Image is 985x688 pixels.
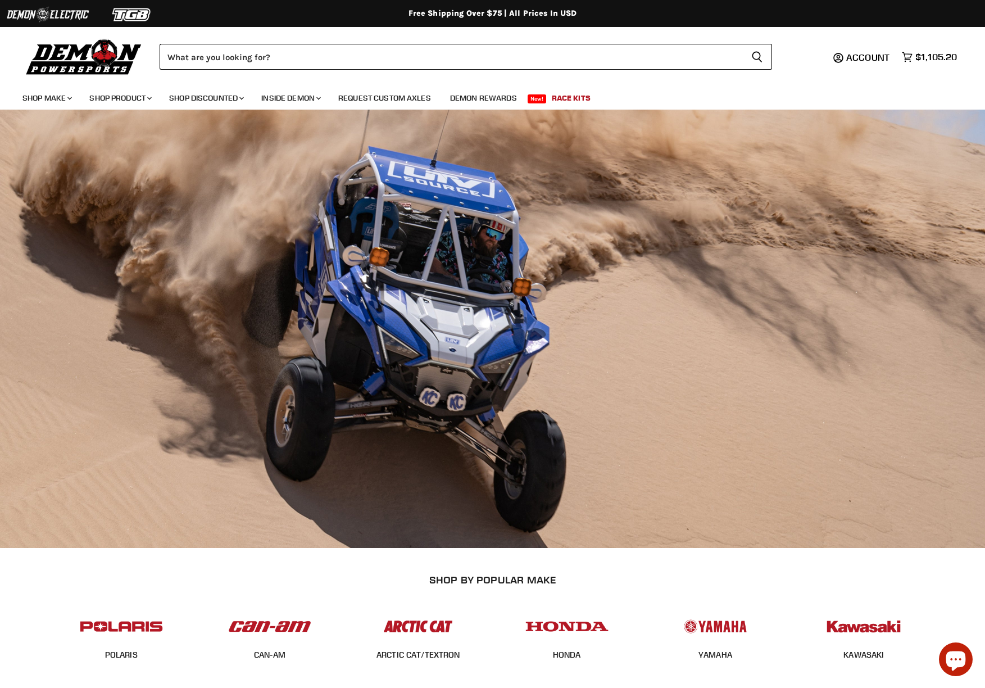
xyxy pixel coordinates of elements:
[843,650,884,661] span: KAWASAKI
[374,609,462,644] img: POPULAR_MAKE_logo_3_027535af-6171-4c5e-a9bc-f0eccd05c5d6.jpg
[936,642,976,679] inbox-online-store-chat: Shopify online store chat
[915,52,957,62] span: $1,105.20
[105,650,138,660] a: POLARIS
[698,650,732,660] a: YAMAHA
[841,52,896,62] a: Account
[160,44,772,70] form: Product
[81,87,158,110] a: Shop Product
[254,650,286,660] a: CAN-AM
[553,650,581,660] a: HONDA
[90,4,174,25] img: TGB Logo 2
[6,4,90,25] img: Demon Electric Logo 2
[161,87,251,110] a: Shop Discounted
[742,44,772,70] button: Search
[22,37,146,76] img: Demon Powersports
[376,650,460,660] a: ARCTIC CAT/TEXTRON
[528,94,547,103] span: New!
[896,49,963,65] a: $1,105.20
[376,650,460,661] span: ARCTIC CAT/TEXTRON
[698,650,732,661] span: YAMAHA
[105,650,138,661] span: POLARIS
[843,650,884,660] a: KAWASAKI
[14,87,79,110] a: Shop Make
[671,609,759,644] img: POPULAR_MAKE_logo_5_20258e7f-293c-4aac-afa8-159eaa299126.jpg
[330,87,439,110] a: Request Custom Axles
[43,8,942,19] div: Free Shipping Over $75 | All Prices In USD
[14,82,954,110] ul: Main menu
[254,650,286,661] span: CAN-AM
[226,609,314,644] img: POPULAR_MAKE_logo_1_adc20308-ab24-48c4-9fac-e3c1a623d575.jpg
[543,87,599,110] a: Race Kits
[253,87,328,110] a: Inside Demon
[160,44,742,70] input: Search
[442,87,525,110] a: Demon Rewards
[553,650,581,661] span: HONDA
[523,609,611,644] img: POPULAR_MAKE_logo_4_4923a504-4bac-4306-a1be-165a52280178.jpg
[846,52,889,63] span: Account
[57,574,928,586] h2: SHOP BY POPULAR MAKE
[820,609,907,644] img: POPULAR_MAKE_logo_6_76e8c46f-2d1e-4ecc-b320-194822857d41.jpg
[78,609,165,644] img: POPULAR_MAKE_logo_2_dba48cf1-af45-46d4-8f73-953a0f002620.jpg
